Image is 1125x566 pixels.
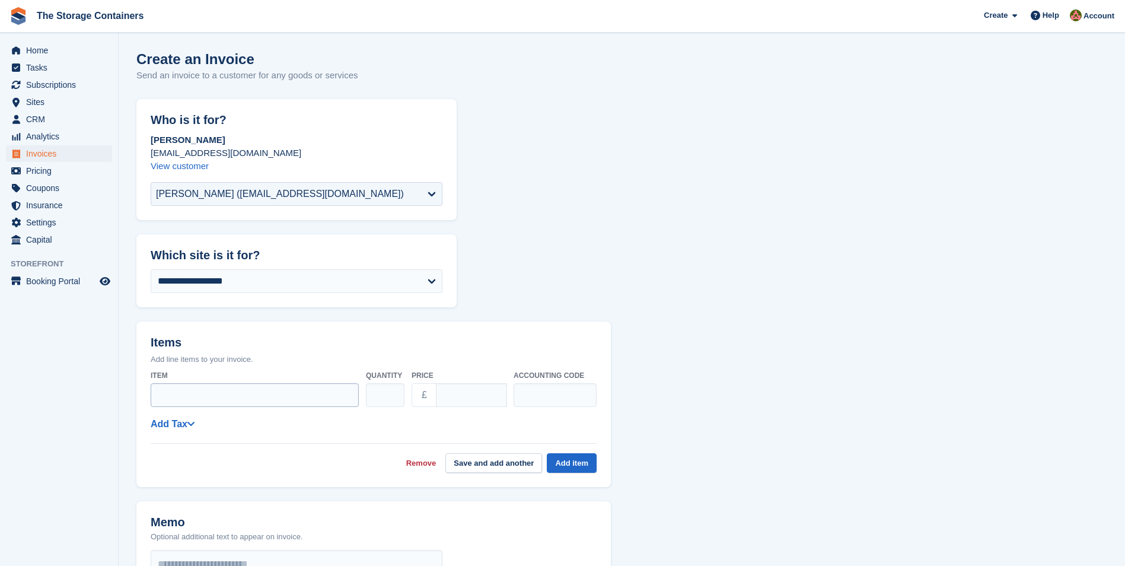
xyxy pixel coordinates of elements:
a: menu [6,231,112,248]
label: Accounting code [514,370,597,381]
span: Subscriptions [26,77,97,93]
p: [PERSON_NAME] [151,133,442,147]
span: Sites [26,94,97,110]
span: Home [26,42,97,59]
a: menu [6,111,112,128]
a: menu [6,145,112,162]
button: Add item [547,453,597,473]
h2: Items [151,336,597,352]
span: Storefront [11,258,118,270]
span: Help [1043,9,1059,21]
span: CRM [26,111,97,128]
h2: Who is it for? [151,113,442,127]
h1: Create an Invoice [136,51,358,67]
span: Pricing [26,163,97,179]
span: Invoices [26,145,97,162]
p: Add line items to your invoice. [151,354,597,365]
a: menu [6,163,112,179]
h2: Memo [151,516,303,529]
a: menu [6,128,112,145]
span: Tasks [26,59,97,76]
p: Optional additional text to appear on invoice. [151,531,303,543]
a: menu [6,214,112,231]
span: Analytics [26,128,97,145]
img: stora-icon-8386f47178a22dfd0bd8f6a31ec36ba5ce8667c1dd55bd0f319d3a0aa187defe.svg [9,7,27,25]
a: menu [6,42,112,59]
a: menu [6,94,112,110]
span: Account [1083,10,1114,22]
a: View customer [151,161,209,171]
a: Add Tax [151,419,195,429]
a: menu [6,77,112,93]
a: menu [6,180,112,196]
a: menu [6,273,112,290]
a: Preview store [98,274,112,288]
span: Create [984,9,1008,21]
p: [EMAIL_ADDRESS][DOMAIN_NAME] [151,147,442,160]
span: Booking Portal [26,273,97,290]
span: Coupons [26,180,97,196]
label: Quantity [366,370,404,381]
a: The Storage Containers [32,6,148,26]
span: Capital [26,231,97,248]
img: Kirsty Simpson [1070,9,1082,21]
label: Price [412,370,506,381]
div: [PERSON_NAME] ([EMAIL_ADDRESS][DOMAIN_NAME]) [156,187,404,201]
a: menu [6,197,112,214]
h2: Which site is it for? [151,249,442,262]
span: Insurance [26,197,97,214]
button: Save and add another [445,453,542,473]
p: Send an invoice to a customer for any goods or services [136,69,358,82]
a: Remove [406,457,436,469]
label: Item [151,370,359,381]
a: menu [6,59,112,76]
span: Settings [26,214,97,231]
